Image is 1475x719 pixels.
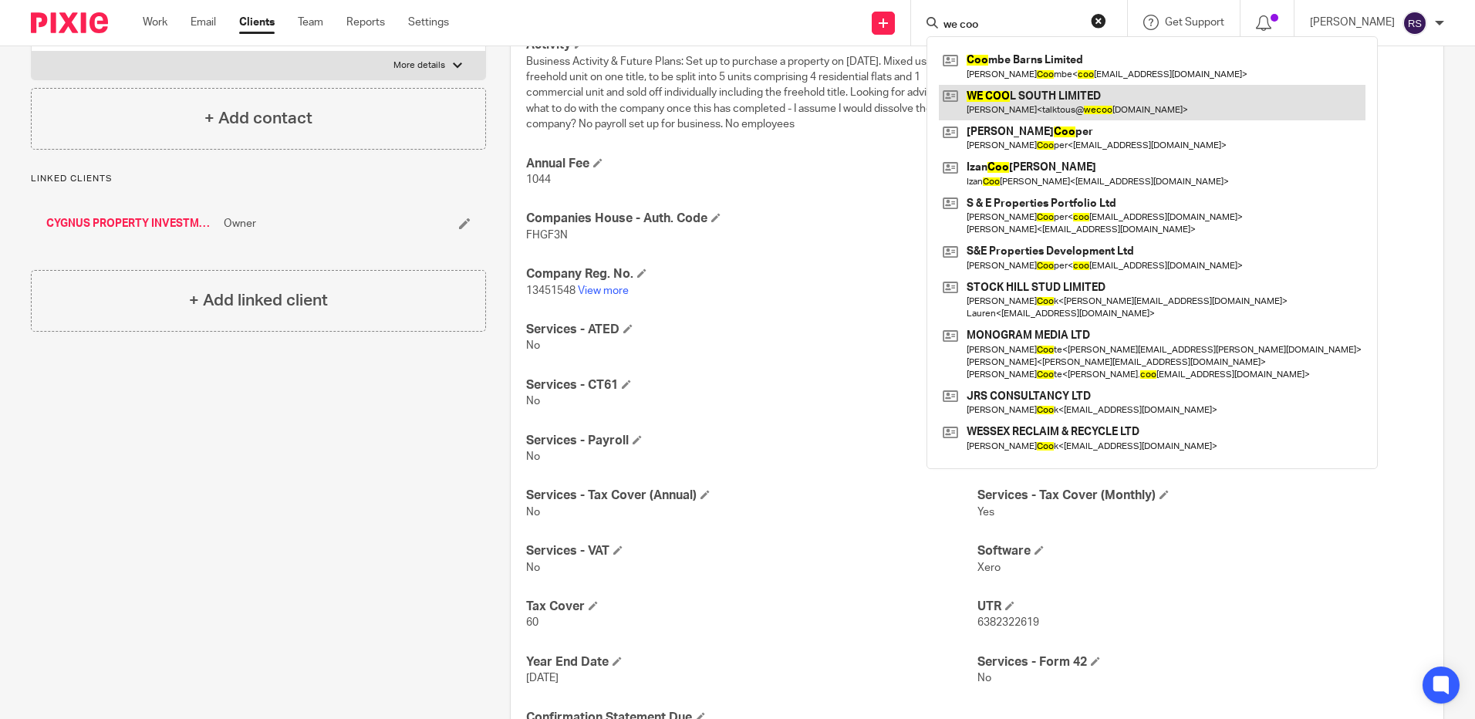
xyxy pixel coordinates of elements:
[977,673,991,684] span: No
[526,340,540,351] span: No
[526,211,977,227] h4: Companies House - Auth. Code
[526,396,540,407] span: No
[526,56,954,130] span: Business Activity & Future Plans: Set up to purchase a property on [DATE]. Mixed use, freehold un...
[977,543,1428,559] h4: Software
[526,285,575,296] span: 13451548
[526,451,540,462] span: No
[239,15,275,30] a: Clients
[526,230,568,241] span: FHGF3N
[977,562,1001,573] span: Xero
[977,488,1428,504] h4: Services - Tax Cover (Monthly)
[1165,17,1224,28] span: Get Support
[977,507,994,518] span: Yes
[191,15,216,30] a: Email
[526,673,559,684] span: [DATE]
[31,12,108,33] img: Pixie
[578,285,629,296] a: View more
[526,599,977,615] h4: Tax Cover
[526,543,977,559] h4: Services - VAT
[526,266,977,282] h4: Company Reg. No.
[189,289,328,312] h4: + Add linked client
[526,377,977,393] h4: Services - CT61
[204,106,312,130] h4: + Add contact
[526,156,977,172] h4: Annual Fee
[526,562,540,573] span: No
[408,15,449,30] a: Settings
[526,322,977,338] h4: Services - ATED
[526,174,551,185] span: 1044
[1310,15,1395,30] p: [PERSON_NAME]
[298,15,323,30] a: Team
[46,216,216,231] a: CYGNUS PROPERTY INVESTMENTS LTD
[143,15,167,30] a: Work
[393,59,445,72] p: More details
[526,433,977,449] h4: Services - Payroll
[977,654,1428,670] h4: Services - Form 42
[977,617,1039,628] span: 6382322619
[526,507,540,518] span: No
[526,654,977,670] h4: Year End Date
[346,15,385,30] a: Reports
[31,173,486,185] p: Linked clients
[224,216,256,231] span: Owner
[1091,13,1106,29] button: Clear
[977,599,1428,615] h4: UTR
[526,617,538,628] span: 60
[942,19,1081,32] input: Search
[526,488,977,504] h4: Services - Tax Cover (Annual)
[1402,11,1427,35] img: svg%3E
